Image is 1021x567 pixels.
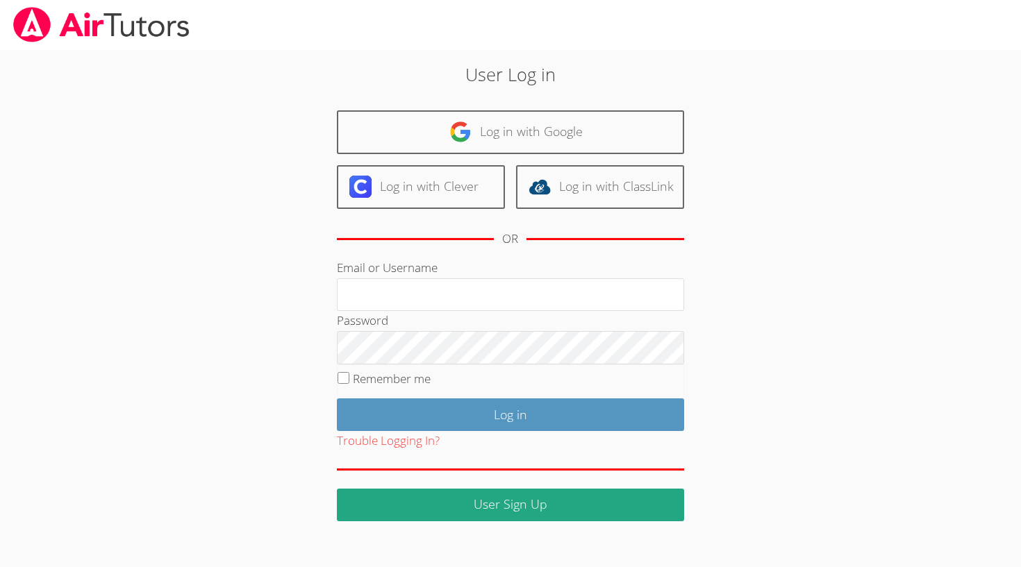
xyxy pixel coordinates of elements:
input: Log in [337,398,684,431]
img: google-logo-50288ca7cdecda66e5e0955fdab243c47b7ad437acaf1139b6f446037453330a.svg [449,121,472,143]
a: Log in with ClassLink [516,165,684,209]
label: Password [337,312,388,328]
label: Email or Username [337,260,438,276]
label: Remember me [353,371,431,387]
a: User Sign Up [337,489,684,521]
img: airtutors_banner-c4298cdbf04f3fff15de1276eac7730deb9818008684d7c2e4769d2f7ddbe033.png [12,7,191,42]
img: clever-logo-6eab21bc6e7a338710f1a6ff85c0baf02591cd810cc4098c63d3a4b26e2feb20.svg [349,176,372,198]
a: Log in with Clever [337,165,505,209]
a: Log in with Google [337,110,684,154]
h2: User Log in [235,61,786,87]
div: OR [502,229,518,249]
img: classlink-logo-d6bb404cc1216ec64c9a2012d9dc4662098be43eaf13dc465df04b49fa7ab582.svg [529,176,551,198]
button: Trouble Logging In? [337,431,440,451]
